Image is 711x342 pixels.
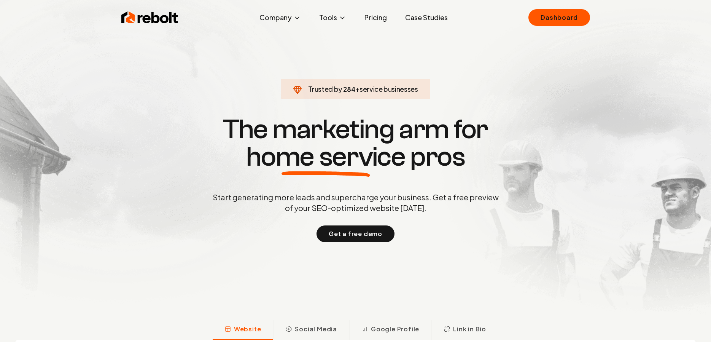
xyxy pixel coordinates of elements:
[317,225,394,242] button: Get a free demo
[453,324,486,334] span: Link in Bio
[355,85,359,93] span: +
[295,324,337,334] span: Social Media
[273,320,349,340] button: Social Media
[343,84,355,94] span: 284
[234,324,261,334] span: Website
[371,324,419,334] span: Google Profile
[349,320,431,340] button: Google Profile
[213,320,274,340] button: Website
[173,116,538,171] h1: The marketing arm for pros
[121,10,178,25] img: Rebolt Logo
[253,10,307,25] button: Company
[358,10,393,25] a: Pricing
[246,143,406,171] span: home service
[359,85,418,93] span: service businesses
[399,10,454,25] a: Case Studies
[528,9,590,26] a: Dashboard
[308,85,342,93] span: Trusted by
[313,10,352,25] button: Tools
[211,192,500,213] p: Start generating more leads and supercharge your business. Get a free preview of your SEO-optimiz...
[431,320,498,340] button: Link in Bio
